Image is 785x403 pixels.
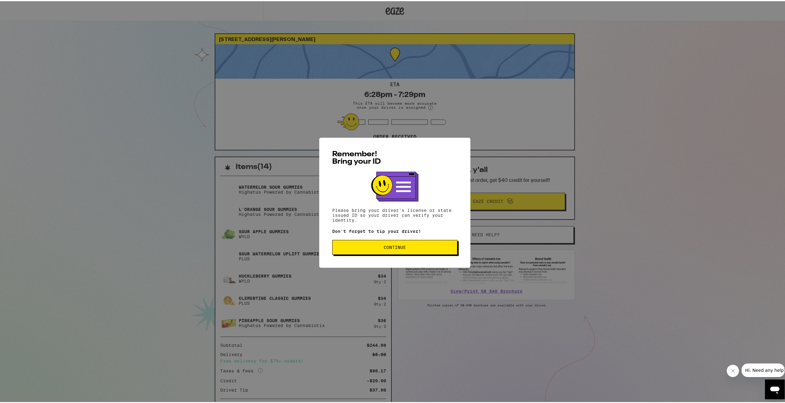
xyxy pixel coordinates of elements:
[332,228,457,233] p: Don't forget to tip your driver!
[332,239,457,254] button: Continue
[727,363,739,376] iframe: Close message
[742,362,785,376] iframe: Message from company
[4,4,44,9] span: Hi. Need any help?
[332,149,381,164] span: Remember! Bring your ID
[332,207,457,221] p: Please bring your driver's license or state issued ID so your driver can verify your identity.
[765,378,785,398] iframe: Button to launch messaging window
[384,244,406,248] span: Continue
